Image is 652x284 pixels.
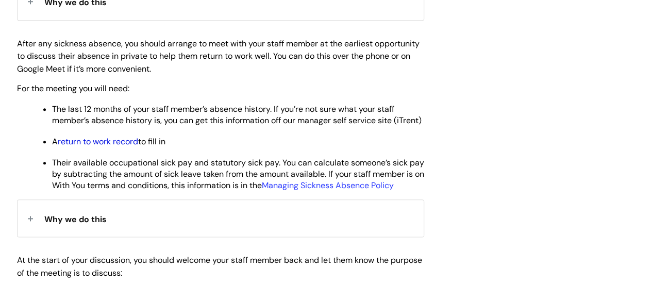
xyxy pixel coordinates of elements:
[52,104,422,126] span: The last 12 months of your staff member’s absence history. If you’re not sure what your staff mem...
[52,157,424,191] span: Their available occupational sick pay and statutory sick pay. You can calculate someone’s sick pa...
[262,180,394,191] a: Managing Sickness Absence Policy
[17,83,129,94] span: For the meeting you will need:
[58,136,138,147] a: return to work record
[17,255,422,278] span: At the start of your discussion, you should welcome your staff member back and let them know the ...
[52,136,165,147] span: A to fill in
[44,214,107,225] span: Why we do this
[17,38,420,75] span: After any sickness absence, you should arrange to meet with your staff member at the earliest opp...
